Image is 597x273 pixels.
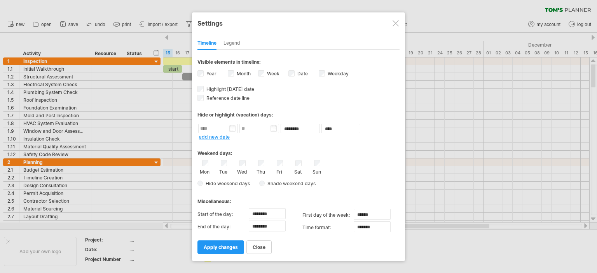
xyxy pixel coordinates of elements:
label: End of the day: [197,221,249,233]
label: Time format: [302,221,354,234]
label: Sun [312,167,321,175]
label: Mon [200,167,209,175]
span: Reference date line [205,95,250,101]
label: first day of the week: [302,209,354,221]
span: close [253,244,265,250]
div: Timeline [197,37,216,50]
label: Fri [274,167,284,175]
span: apply changes [204,244,238,250]
label: Week [265,71,279,77]
span: Shade weekend days [265,181,316,186]
div: Miscellaneous: [197,191,400,206]
label: Wed [237,167,247,175]
label: Start of the day: [197,208,249,221]
div: Visible elements in timeline: [197,59,400,67]
label: Year [205,71,216,77]
label: Month [235,71,251,77]
div: Weekend days: [197,143,400,158]
a: close [246,240,272,254]
span: Hide weekend days [203,181,250,186]
div: Settings [197,16,400,30]
label: Date [296,71,308,77]
span: Highlight [DATE] date [205,86,254,92]
label: Tue [218,167,228,175]
a: apply changes [197,240,244,254]
label: Thu [256,167,265,175]
div: Hide or highlight (vacation) days: [197,112,400,118]
label: Sat [293,167,303,175]
div: Legend [223,37,240,50]
label: Weekday [326,71,349,77]
a: add new date [199,134,230,140]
